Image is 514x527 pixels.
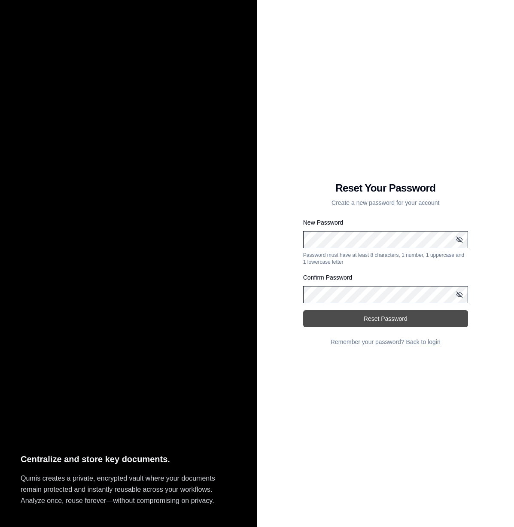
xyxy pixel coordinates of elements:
p: Password must have at least 8 characters, 1 number, 1 uppercase and 1 lowercase letter [303,252,468,265]
p: Qumis creates a private, encrypted vault where your documents remain protected and instantly reus... [21,473,237,506]
p: Centralize and store key documents. [21,452,237,466]
label: New Password [303,219,343,226]
button: Reset Password [303,310,468,327]
label: Confirm Password [303,274,352,281]
a: Back to login [406,338,441,345]
p: Create a new password for your account [303,198,468,207]
h1: Reset Your Password [303,181,468,195]
p: Remember your password? [303,338,468,346]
